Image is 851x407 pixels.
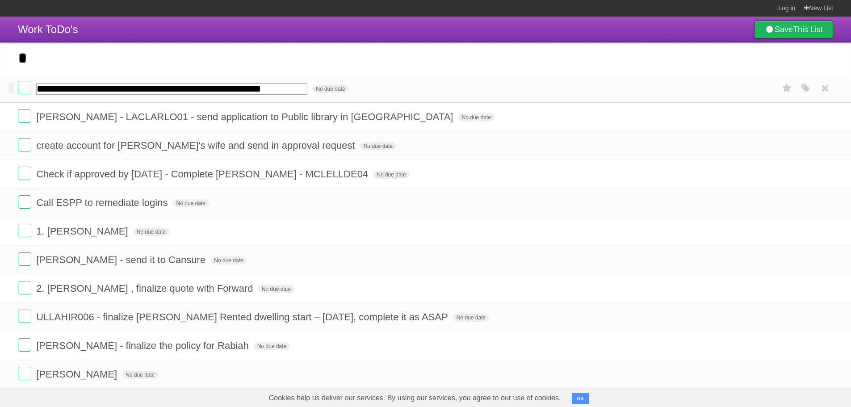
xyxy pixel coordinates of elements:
span: Check if approved by [DATE] - Complete [PERSON_NAME] - MCLELLDE04 [36,168,370,180]
span: No due date [254,342,290,350]
span: No due date [312,85,348,93]
label: Done [18,138,31,151]
span: [PERSON_NAME] - LACLARLO01 - send application to Public library in [GEOGRAPHIC_DATA] [36,111,455,122]
label: Done [18,195,31,209]
span: No due date [122,371,158,379]
span: No due date [360,142,396,150]
span: 1. [PERSON_NAME] [36,226,130,237]
label: Done [18,367,31,380]
span: No due date [373,171,409,179]
label: Done [18,338,31,352]
span: ULLAHIR006 - finalize [PERSON_NAME] Rented dwelling start – [DATE], complete it as ASAP [36,311,450,323]
label: Done [18,109,31,123]
span: Call ESPP to remediate logins [36,197,170,208]
label: Done [18,224,31,237]
span: No due date [453,314,489,322]
span: No due date [258,285,294,293]
span: No due date [173,199,209,207]
label: Done [18,81,31,94]
label: Done [18,281,31,294]
label: Star task [779,81,796,96]
b: This List [793,25,823,34]
a: SaveThis List [754,21,833,38]
span: [PERSON_NAME] - finalize the policy for Rabiah [36,340,251,351]
button: OK [572,393,589,404]
span: [PERSON_NAME] - send it to Cansure [36,254,208,265]
span: Cookies help us deliver our services. By using our services, you agree to our use of cookies. [260,389,570,407]
label: Done [18,310,31,323]
span: 2. [PERSON_NAME] , finalize quote with Forward [36,283,255,294]
span: No due date [458,113,495,122]
span: No due date [133,228,169,236]
span: No due date [210,256,247,264]
span: create account for [PERSON_NAME]'s wife and send in approval request [36,140,357,151]
label: Done [18,167,31,180]
label: Done [18,252,31,266]
span: Work ToDo's [18,23,78,35]
span: [PERSON_NAME] [36,369,119,380]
